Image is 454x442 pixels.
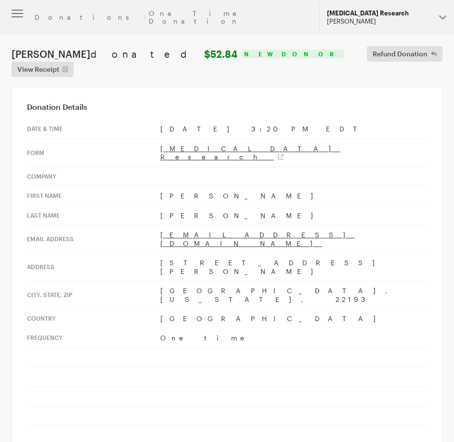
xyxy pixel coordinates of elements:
[27,225,160,253] th: Email address
[160,328,427,348] td: One time
[12,48,237,60] h1: [PERSON_NAME]
[27,139,160,167] th: Form
[83,77,372,108] td: Thank You!
[27,119,160,139] th: Date & time
[35,13,140,21] a: Donations
[143,16,311,43] img: BrightFocus Foundation | Alzheimer's Disease Research
[27,281,160,309] th: City, state, zip
[327,17,431,26] div: [PERSON_NAME]
[27,206,160,225] th: Last Name
[27,167,160,186] th: Company
[160,119,427,139] td: [DATE] 3:20 PM EDT
[319,4,454,31] button: [MEDICAL_DATA] Research [PERSON_NAME]
[27,328,160,348] th: Frequency
[327,9,431,17] div: [MEDICAL_DATA] Research
[17,64,59,75] span: View Receipt
[160,281,427,309] td: [GEOGRAPHIC_DATA], [US_STATE], 22193
[109,323,346,440] td: Your generous, tax-deductible gift to [MEDICAL_DATA] Research will go to work to help fund promis...
[160,186,427,206] td: [PERSON_NAME]
[204,48,237,60] strong: $52.84
[160,253,427,281] td: [STREET_ADDRESS][PERSON_NAME]
[160,231,355,247] a: [EMAIL_ADDRESS][DOMAIN_NAME]
[367,46,442,62] button: Refund Donation
[160,309,427,328] td: [GEOGRAPHIC_DATA]
[27,309,160,328] th: Country
[27,186,160,206] th: First Name
[27,102,427,112] h3: Donation Details
[241,50,344,58] div: New Donor
[373,48,428,60] span: Refund Donation
[91,48,202,60] span: donated
[12,62,74,77] a: View Receipt
[160,206,427,225] td: [PERSON_NAME]
[160,144,340,161] a: [MEDICAL_DATA] Research
[27,253,160,281] th: Address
